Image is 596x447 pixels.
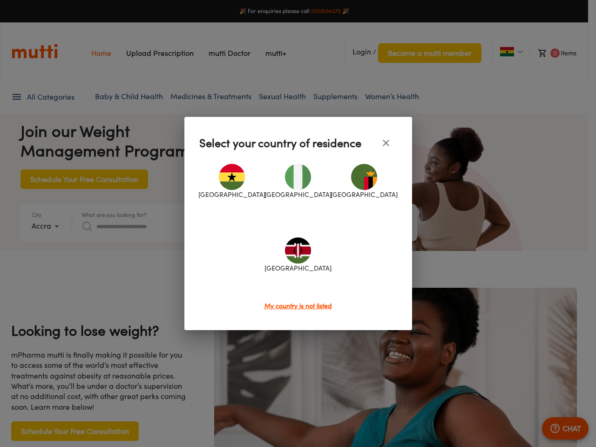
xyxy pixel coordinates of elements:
span: My country is not listed [264,302,332,310]
p: Select your country of residence [199,135,361,151]
img: Kenya [285,237,311,264]
div: [GEOGRAPHIC_DATA] [331,154,397,209]
div: [GEOGRAPHIC_DATA] [265,228,331,283]
div: [GEOGRAPHIC_DATA] [265,154,331,209]
div: [GEOGRAPHIC_DATA] [199,154,265,209]
button: close [375,132,397,154]
img: Ghana [219,164,245,190]
img: Nigeria [285,164,311,190]
img: Zambia [351,164,377,190]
